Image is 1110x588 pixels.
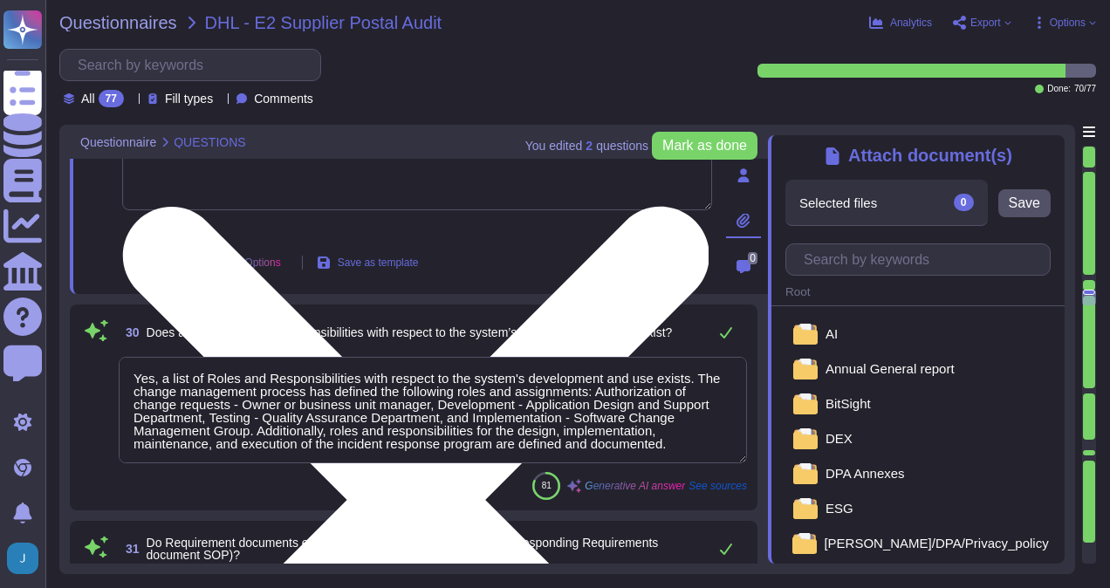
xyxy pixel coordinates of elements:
[785,286,811,298] span: Root
[652,132,757,160] button: Mark as done
[3,539,51,578] button: user
[1009,196,1040,210] span: Save
[795,244,1050,275] input: Search by keywords
[826,362,955,375] span: Annual General report
[1050,17,1086,28] span: Options
[954,194,974,211] div: 0
[80,136,156,148] span: Questionnaire
[689,481,747,491] span: See sources
[542,481,552,490] span: 81
[119,357,747,463] textarea: Yes, a list of Roles and Responsibilities with respect to the system's development and use exists...
[205,14,442,31] span: DHL - E2 Supplier Postal Audit
[848,146,1012,166] span: Attach document(s)
[119,543,140,555] span: 31
[165,92,213,105] span: Fill types
[793,428,818,449] img: folder
[59,14,177,31] span: Questionnaires
[69,50,320,80] input: Search by keywords
[826,432,853,445] span: DEX
[793,324,818,345] img: folder
[586,140,593,152] b: 2
[81,92,95,105] span: All
[525,140,648,152] span: You edited question s
[662,139,747,153] span: Mark as done
[890,17,932,28] span: Analytics
[826,467,905,480] span: DPA Annexes
[748,252,757,264] span: 0
[826,327,838,340] span: AI
[793,463,818,484] img: folder
[824,537,1048,550] span: [PERSON_NAME]/DPA/Privacy_policy
[793,359,818,379] img: folder
[793,498,818,519] img: folder
[254,92,313,105] span: Comments
[119,326,140,338] span: 30
[7,543,38,574] img: user
[793,393,818,414] img: folder
[826,502,853,515] span: ESG
[799,196,877,209] span: Selected files
[99,90,124,107] div: 77
[826,397,871,410] span: BitSight
[174,136,245,148] span: QUESTIONS
[1074,85,1096,93] span: 70 / 77
[1047,85,1071,93] span: Done:
[869,16,932,30] button: Analytics
[970,17,1001,28] span: Export
[792,533,817,554] img: folder
[998,189,1051,217] button: Save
